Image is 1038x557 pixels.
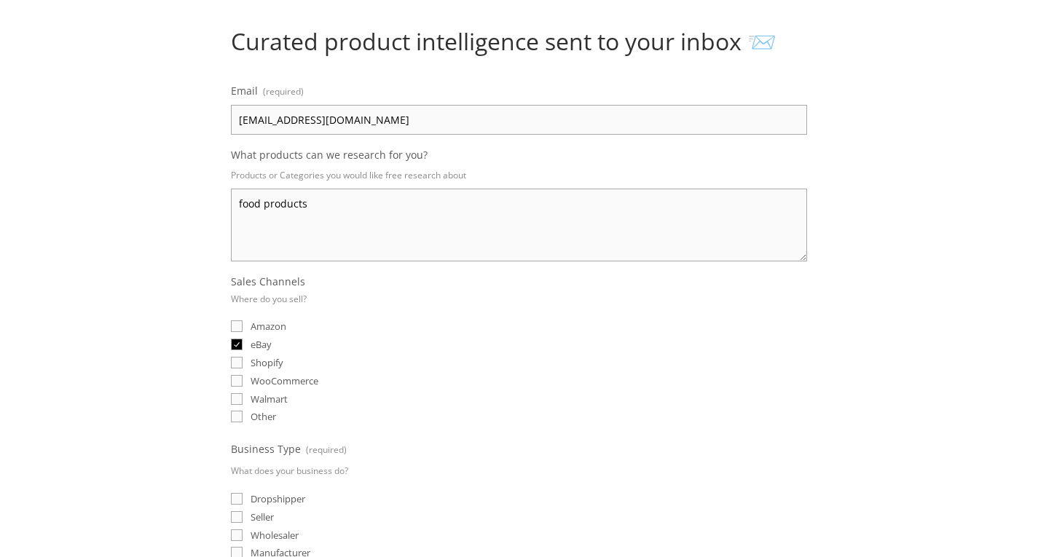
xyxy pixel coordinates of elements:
span: Seller [251,510,274,524]
span: Dropshipper [251,492,305,505]
input: WooCommerce [231,375,243,387]
span: (required) [306,439,347,460]
input: Amazon [231,320,243,332]
input: Other [231,411,243,422]
textarea: food products [231,189,807,261]
span: Walmart [251,392,288,406]
input: eBay [231,339,243,350]
span: Amazon [251,320,286,333]
p: Products or Categories you would like free research about [231,165,807,186]
h1: Curated product intelligence sent to your inbox 📨 [231,28,807,55]
span: Business Type [231,442,301,456]
span: What products can we research for you? [231,148,428,162]
span: Shopify [251,356,283,369]
span: Wholesaler [251,529,299,542]
input: Wholesaler [231,529,243,541]
span: Email [231,84,258,98]
span: Other [251,410,276,423]
input: Dropshipper [231,493,243,505]
input: Walmart [231,393,243,405]
span: WooCommerce [251,374,318,387]
p: What does your business do? [231,460,348,481]
input: Seller [231,511,243,523]
input: Shopify [231,357,243,368]
span: (required) [263,81,304,102]
span: Sales Channels [231,274,305,288]
p: Where do you sell? [231,288,307,309]
span: eBay [251,338,272,351]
